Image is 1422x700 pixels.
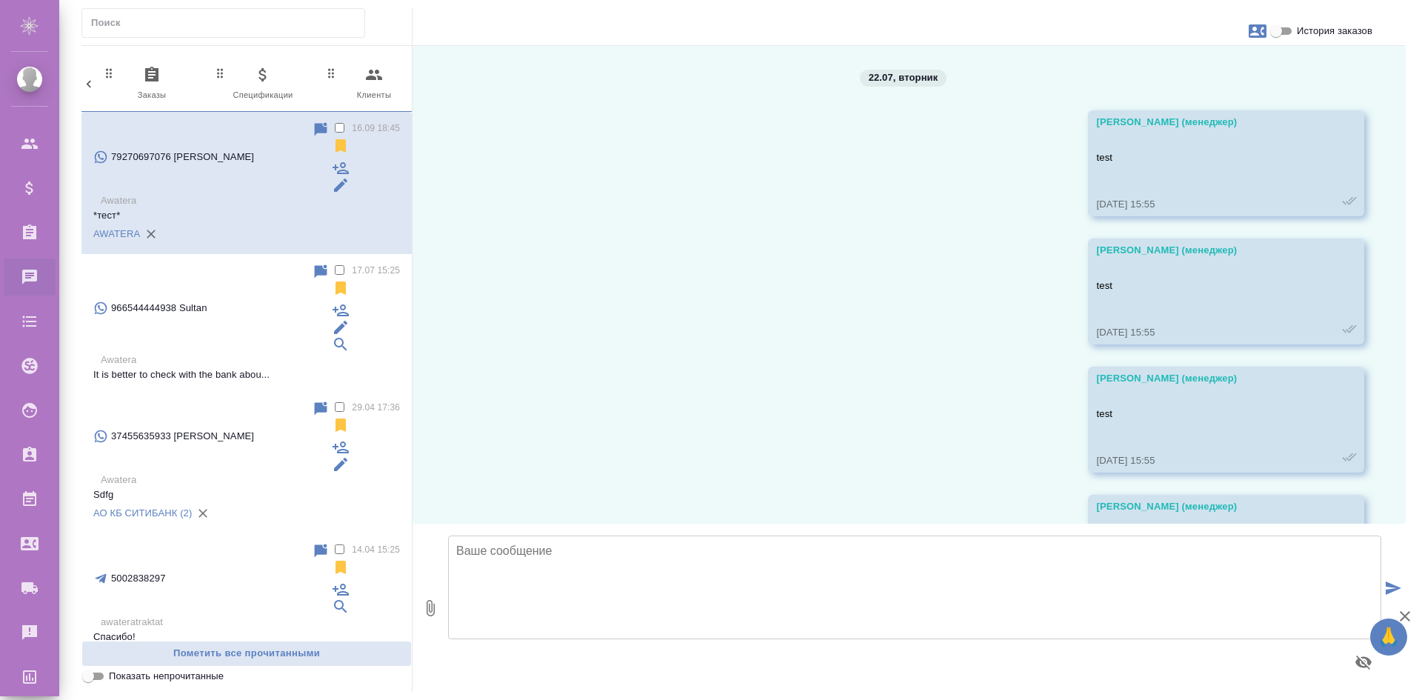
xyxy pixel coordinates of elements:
p: test [1097,150,1313,165]
p: 29.04 17:36 [352,400,400,415]
p: Sdfg [93,487,400,502]
div: [DATE] 15:55 [1097,197,1313,212]
div: [PERSON_NAME] (менеджер) [1097,499,1313,514]
p: 37455635933 [PERSON_NAME] [111,429,254,444]
p: test [1097,407,1313,421]
p: test [1097,279,1313,293]
a: AWATERA [93,228,140,239]
p: 5002838297 [111,571,166,586]
p: Awatera [101,473,400,487]
svg: Зажми и перетащи, чтобы поменять порядок вкладок [324,66,338,80]
button: Заявки [1240,13,1275,49]
svg: Отписаться [332,279,350,297]
div: Подписать на чат другого [332,439,350,456]
div: 966544444938 Sultan17.07 15:25AwateraIt is better to check with the bank abou... [81,254,412,391]
div: 500283829714.04 15:25awateratraktatСпасибо! [81,533,412,653]
span: Заказы [102,66,201,102]
svg: Зажми и перетащи, чтобы поменять порядок вкладок [213,66,227,80]
p: 17.07 15:25 [352,263,400,278]
div: 37455635933 [PERSON_NAME]29.04 17:36AwateraSdfgАО КБ СИТИБАНК (2) [81,391,412,533]
div: Редактировать контакт [332,319,350,336]
span: Спецификации [213,66,313,102]
svg: Отписаться [332,416,350,434]
div: Привязать клиента [332,598,350,616]
span: Клиенты [324,66,424,102]
span: История заказов [1297,24,1372,39]
div: [PERSON_NAME] (менеджер) [1097,371,1313,386]
a: АО КБ СИТИБАНК (2) [93,507,192,519]
div: [PERSON_NAME] (менеджер) [1097,243,1313,258]
div: 79270697076 [PERSON_NAME]16.09 18:45Awatera*тест*AWATERA [81,112,412,254]
div: Пометить непрочитанным [312,542,330,560]
div: Пометить непрочитанным [312,400,330,418]
svg: Отписаться [332,137,350,155]
div: [DATE] 15:55 [1097,453,1313,468]
div: Редактировать контакт [332,176,350,194]
p: 16.09 18:45 [352,121,400,136]
span: 🙏 [1376,621,1401,653]
div: [PERSON_NAME] (менеджер) [1097,115,1313,130]
div: Пометить непрочитанным [312,263,330,281]
button: Предпросмотр [1346,644,1381,680]
p: 14.04 15:25 [352,542,400,557]
div: Редактировать контакт [332,456,350,473]
div: Пометить непрочитанным [312,121,330,139]
div: Привязать клиента [332,336,350,353]
button: Удалить привязку [192,502,214,524]
div: Подписать на чат другого [332,159,350,177]
div: [DATE] 15:55 [1097,325,1313,340]
input: Поиск [91,13,364,33]
div: Подписать на чат другого [332,301,350,319]
p: It is better to check with the bank abou... [93,367,400,382]
svg: Отписаться [332,559,350,576]
span: Показать непрочитанные [109,669,224,684]
p: Awatera [101,353,400,367]
p: 966544444938 Sultan [111,301,207,316]
p: 79270697076 [PERSON_NAME] [111,150,254,164]
span: Пометить все прочитанными [90,645,404,662]
svg: Зажми и перетащи, чтобы поменять порядок вкладок [102,66,116,80]
p: 22.07, вторник [869,70,938,85]
p: Спасибо! [93,630,400,644]
div: Подписать на чат другого [332,581,350,599]
p: awateratraktat [101,615,400,630]
button: 🙏 [1370,619,1407,656]
button: Удалить привязку [140,223,162,245]
p: Awatera [101,193,400,208]
button: Пометить все прочитанными [81,641,412,667]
